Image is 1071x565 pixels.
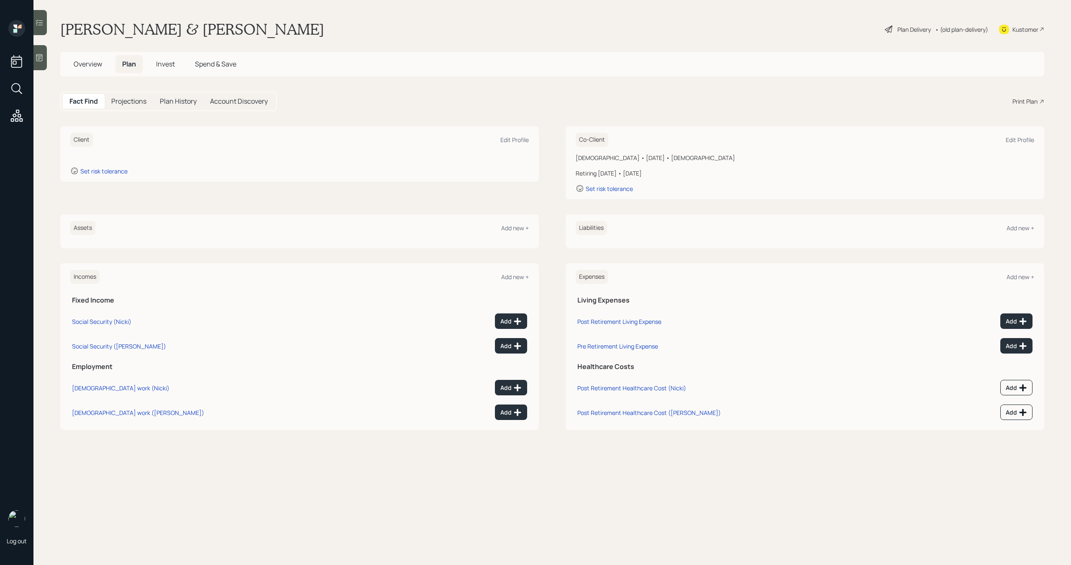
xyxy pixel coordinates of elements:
div: [DEMOGRAPHIC_DATA] work ([PERSON_NAME]) [72,409,204,417]
span: Plan [122,59,136,69]
button: Add [1000,380,1033,395]
div: Log out [7,537,27,545]
h6: Liabilities [576,221,607,235]
div: Add new + [1007,273,1034,281]
div: Add new + [1007,224,1034,232]
button: Add [495,380,527,395]
div: Add [1006,342,1027,350]
div: Add [1006,408,1027,417]
div: Print Plan [1012,97,1038,106]
div: Post Retirement Healthcare Cost ([PERSON_NAME]) [577,409,721,417]
button: Add [495,405,527,420]
h5: Fixed Income [72,296,527,304]
div: Plan Delivery [897,25,931,34]
h6: Expenses [576,270,608,284]
button: Add [495,338,527,354]
button: Add [1000,338,1033,354]
h1: [PERSON_NAME] & [PERSON_NAME] [60,20,324,38]
h5: Account Discovery [210,97,268,105]
div: Edit Profile [500,136,529,144]
div: Set risk tolerance [80,167,128,175]
h5: Fact Find [69,97,98,105]
div: Social Security (Nicki) [72,318,131,326]
span: Spend & Save [195,59,236,69]
h5: Living Expenses [577,296,1033,304]
div: Add [500,317,522,326]
div: • (old plan-delivery) [935,25,988,34]
div: Add new + [501,273,529,281]
div: Add [500,408,522,417]
h6: Incomes [70,270,100,284]
div: Pre Retirement Living Expense [577,342,658,350]
div: Edit Profile [1006,136,1034,144]
button: Add [495,313,527,329]
div: Add [500,342,522,350]
div: Add [1006,317,1027,326]
div: Kustomer [1012,25,1038,34]
div: Add new + [501,224,529,232]
button: Add [1000,405,1033,420]
h5: Healthcare Costs [577,363,1033,371]
h5: Projections [111,97,146,105]
div: Add [500,384,522,392]
h5: Employment [72,363,527,371]
div: Post Retirement Healthcare Cost (Nicki) [577,384,686,392]
h6: Assets [70,221,95,235]
div: Set risk tolerance [586,185,633,193]
div: Retiring [DATE] • [DATE] [576,169,1034,178]
div: Post Retirement Living Expense [577,318,661,326]
div: [DEMOGRAPHIC_DATA] work (Nicki) [72,384,169,392]
div: [DEMOGRAPHIC_DATA] • [DATE] • [DEMOGRAPHIC_DATA] [576,153,1034,162]
span: Overview [74,59,102,69]
h6: Client [70,133,93,147]
div: Social Security ([PERSON_NAME]) [72,342,166,350]
h5: Plan History [160,97,197,105]
span: Invest [156,59,175,69]
img: michael-russo-headshot.png [8,510,25,527]
button: Add [1000,313,1033,329]
h6: Co-Client [576,133,608,147]
div: Add [1006,384,1027,392]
